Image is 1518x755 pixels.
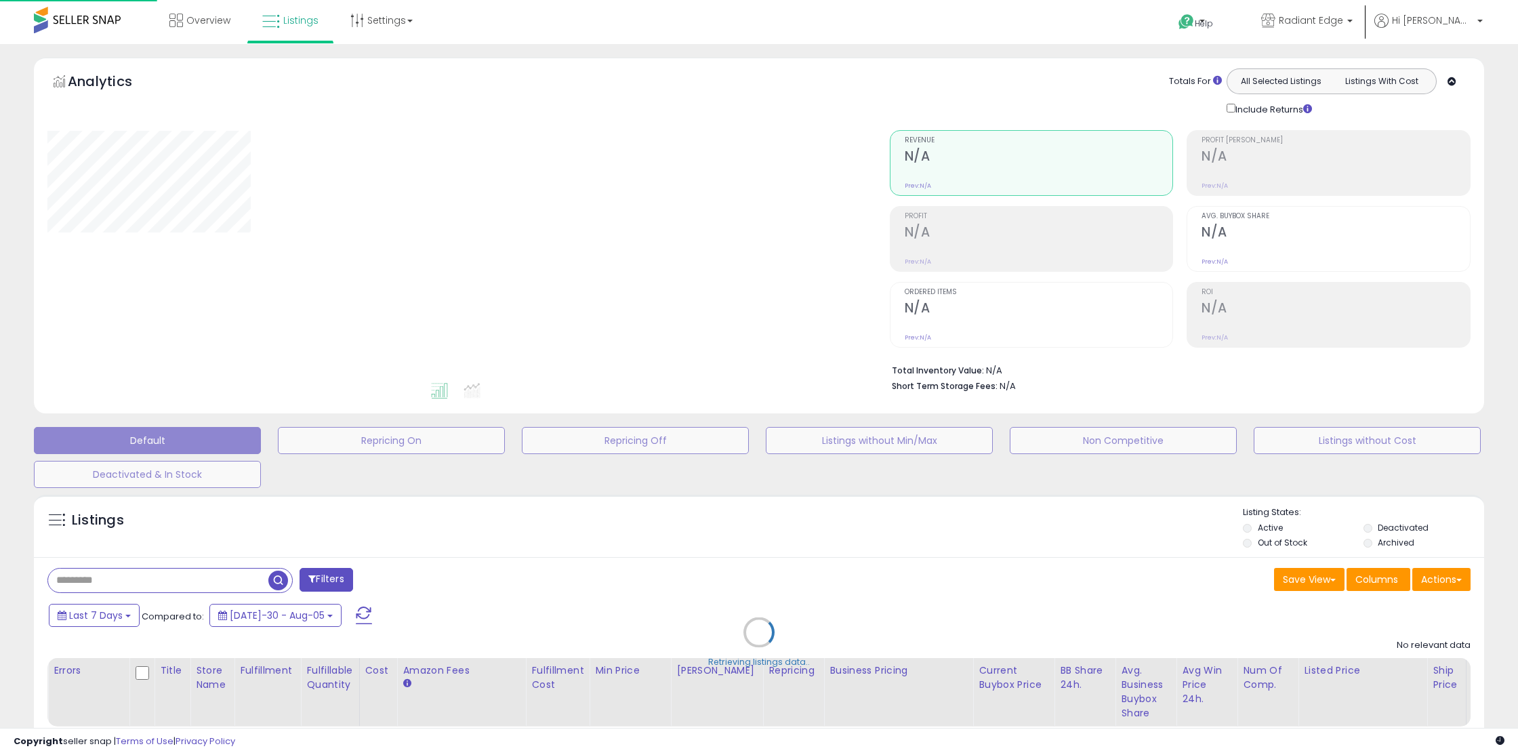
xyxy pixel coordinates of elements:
small: Prev: N/A [905,182,931,190]
i: Get Help [1178,14,1195,30]
strong: Copyright [14,735,63,748]
span: Avg. Buybox Share [1202,213,1470,220]
h2: N/A [1202,300,1470,319]
b: Total Inventory Value: [892,365,984,376]
span: Hi [PERSON_NAME] [1392,14,1473,27]
a: Hi [PERSON_NAME] [1374,14,1483,44]
button: Non Competitive [1010,427,1237,454]
span: Overview [186,14,230,27]
button: Deactivated & In Stock [34,461,261,488]
span: Radiant Edge [1279,14,1343,27]
small: Prev: N/A [1202,182,1228,190]
span: Listings [283,14,319,27]
small: Prev: N/A [1202,258,1228,266]
button: All Selected Listings [1231,73,1332,90]
span: Revenue [905,137,1173,144]
div: Retrieving listings data.. [708,656,810,668]
button: Listings without Min/Max [766,427,993,454]
small: Prev: N/A [905,258,931,266]
div: seller snap | | [14,735,235,748]
li: N/A [892,361,1461,377]
a: Help [1168,3,1239,44]
span: ROI [1202,289,1470,296]
h2: N/A [1202,148,1470,167]
button: Repricing On [278,427,505,454]
small: Prev: N/A [1202,333,1228,342]
button: Default [34,427,261,454]
h2: N/A [905,224,1173,243]
h2: N/A [905,148,1173,167]
h2: N/A [1202,224,1470,243]
span: Profit [905,213,1173,220]
h2: N/A [905,300,1173,319]
button: Listings With Cost [1331,73,1432,90]
span: N/A [1000,380,1016,392]
b: Short Term Storage Fees: [892,380,998,392]
span: Profit [PERSON_NAME] [1202,137,1470,144]
div: Include Returns [1216,101,1328,117]
small: Prev: N/A [905,333,931,342]
span: Help [1195,18,1213,29]
h5: Analytics [68,72,159,94]
span: Ordered Items [905,289,1173,296]
button: Repricing Off [522,427,749,454]
button: Listings without Cost [1254,427,1481,454]
div: Totals For [1169,75,1222,88]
